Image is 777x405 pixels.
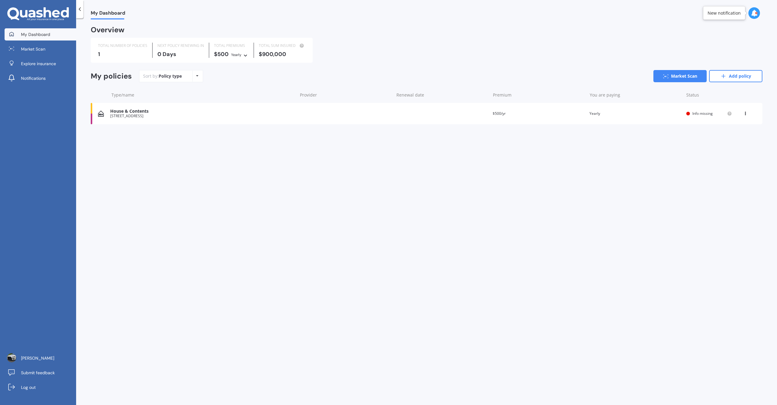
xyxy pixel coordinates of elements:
[21,75,46,81] span: Notifications
[5,381,76,393] a: Log out
[5,72,76,84] a: Notifications
[5,28,76,40] a: My Dashboard
[91,27,125,33] div: Overview
[110,114,294,118] div: [STREET_ADDRESS]
[231,52,241,58] div: Yearly
[91,72,132,81] div: My policies
[91,10,125,18] span: My Dashboard
[259,43,305,49] div: TOTAL SUM INSURED
[5,352,76,364] a: [PERSON_NAME]
[111,92,295,98] div: Type/name
[21,61,56,67] span: Explore insurance
[157,43,204,49] div: NEXT POLICY RENEWING IN
[214,43,249,49] div: TOTAL PREMIUMS
[98,111,104,117] img: House & Contents
[259,51,305,57] div: $900,000
[214,51,249,58] div: $500
[98,43,147,49] div: TOTAL NUMBER OF POLICIES
[692,111,713,116] span: Info missing
[590,92,681,98] div: You are paying
[300,92,392,98] div: Provider
[157,51,204,57] div: 0 Days
[686,92,732,98] div: Status
[5,43,76,55] a: Market Scan
[493,92,585,98] div: Premium
[708,10,741,16] div: New notification
[493,111,506,116] span: $500/yr
[709,70,762,82] a: Add policy
[21,355,54,361] span: [PERSON_NAME]
[143,73,182,79] div: Sort by:
[110,109,294,114] div: House & Contents
[589,111,681,117] div: Yearly
[21,370,55,376] span: Submit feedback
[5,58,76,70] a: Explore insurance
[5,367,76,379] a: Submit feedback
[21,384,36,390] span: Log out
[98,51,147,57] div: 1
[396,92,488,98] div: Renewal date
[21,46,45,52] span: Market Scan
[7,353,16,362] img: AAcHTteZ4bgf-liQsXUhXcdZdqkU3KavFF2lOKpQhoIiX7o8qq8=s96-c
[159,73,182,79] div: Policy type
[21,31,50,37] span: My Dashboard
[653,70,707,82] a: Market Scan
